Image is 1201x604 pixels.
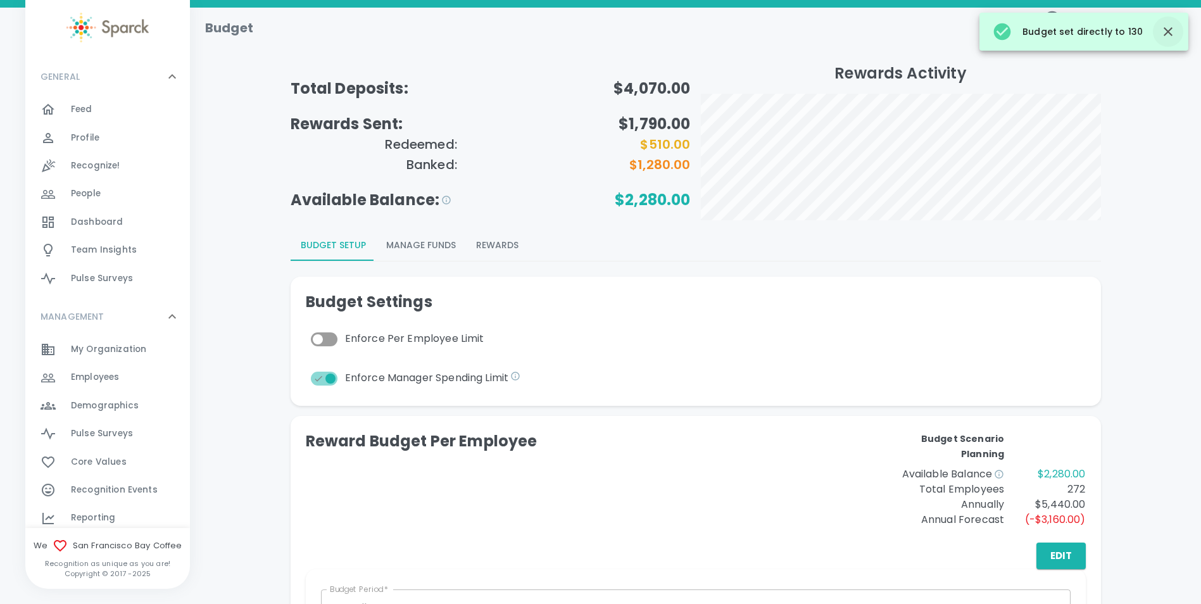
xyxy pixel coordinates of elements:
span: We San Francisco Bay Coffee [25,538,190,553]
span: Pulse Surveys [71,427,133,440]
button: Rewards [466,230,529,261]
div: Budgeting page report [291,230,1101,261]
a: Demographics [25,392,190,420]
span: Recognize! [71,160,120,172]
h6: $510.00 [457,134,691,154]
label: Budget Period [330,584,388,595]
span: Core Values [71,456,127,469]
a: People [25,180,190,208]
a: Team Insights [25,236,190,264]
div: MANAGEMENT [25,298,190,336]
a: Recognition Events [25,476,190,504]
b: Budget Scenario Planning [921,432,1004,460]
a: Feed [25,96,190,123]
span: Pulse Surveys [71,272,133,285]
span: Demographics [71,400,139,412]
p: $2,280.00 [1004,467,1085,482]
a: My Organization [25,336,190,363]
p: Total Employees [891,482,1005,497]
a: Reporting [25,504,190,532]
h6: $1,280.00 [457,154,691,175]
button: Language:EN [1019,6,1085,51]
h6: Banked: [291,154,457,175]
h5: Available Balance: [291,190,491,210]
p: $5,440.00 [1004,497,1085,512]
span: Dashboard [71,216,123,229]
p: 272 [1004,482,1085,497]
h5: Rewards Activity [701,63,1101,84]
h1: Budget [205,18,253,38]
div: GENERAL [25,96,190,298]
a: Pulse Surveys [25,265,190,293]
span: Profile [71,132,99,144]
a: Profile [25,124,190,152]
h5: Budget Settings [306,292,696,312]
p: Copyright © 2017 - 2025 [25,569,190,579]
button: Manage Funds [376,230,466,261]
div: Enforce Manager Spending Limit [306,367,696,391]
span: Annual Forecast [891,512,1005,527]
a: Employees [25,363,190,391]
svg: This is the estimated balance based on the scenario planning and what you have currently deposite... [994,469,1004,479]
h5: Reward Budget Per Employee [306,431,696,451]
svg: This is the estimated balance based on the scenario planning and what you have currently deposite... [441,195,451,205]
span: My Organization [71,343,146,356]
h5: $2,280.00 [491,190,691,210]
span: Available Balance [891,467,1005,482]
span: Employees [71,371,119,384]
span: Reporting [71,512,115,524]
div: Budget set directly to 130 [992,16,1143,47]
p: Annually [891,497,1005,512]
a: Recognize! [25,152,190,180]
button: Budget Setup [291,230,376,261]
p: Recognition as unique as you are! [25,558,190,569]
span: Feed [71,103,92,116]
div: GENERAL [25,58,190,96]
img: Sparck logo [66,13,149,42]
p: MANAGEMENT [41,310,104,323]
h5: $4,070.00 [491,79,691,99]
h6: Redeemed: [291,134,457,154]
h5: $1,790.00 [491,114,691,134]
div: Enforce Per Employee Limit [306,327,696,351]
button: Edit [1036,543,1086,569]
a: Core Values [25,448,190,476]
span: Recognition Events [71,484,158,496]
span: People [71,187,101,200]
span: Team Insights [71,244,137,256]
a: Sparck logo [25,13,190,42]
a: Dashboard [25,208,190,236]
h5: Total Deposits: [291,79,491,99]
svg: This setting will enforce Manager Budget spending limits for each manager visible on the manager'... [510,371,520,381]
a: Pulse Surveys [25,420,190,448]
h5: Rewards Sent: [291,114,491,134]
p: GENERAL [41,70,80,83]
p: ( -$3,160.00 ) [1004,512,1085,527]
